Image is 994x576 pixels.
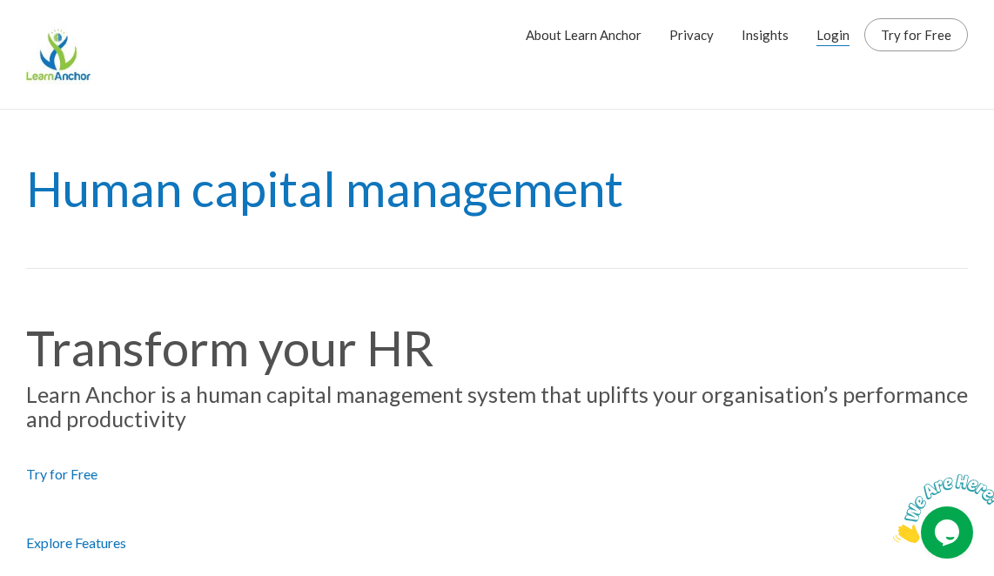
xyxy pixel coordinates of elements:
img: Chat attention grabber [7,7,115,76]
a: About Learn Anchor [526,13,641,57]
iframe: chat widget [886,467,994,550]
a: Explore Features [26,534,126,551]
img: Learn Anchor [26,22,91,87]
h1: Transform your HR [26,321,968,375]
a: Insights [742,13,789,57]
a: Login [816,13,850,57]
h1: Human capital management [26,110,968,269]
a: Try for Free [26,465,97,482]
a: Privacy [669,13,714,57]
h4: Learn Anchor is a human capital management system that uplifts your organisation’s performance an... [26,383,968,431]
a: Try for Free [881,26,951,44]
